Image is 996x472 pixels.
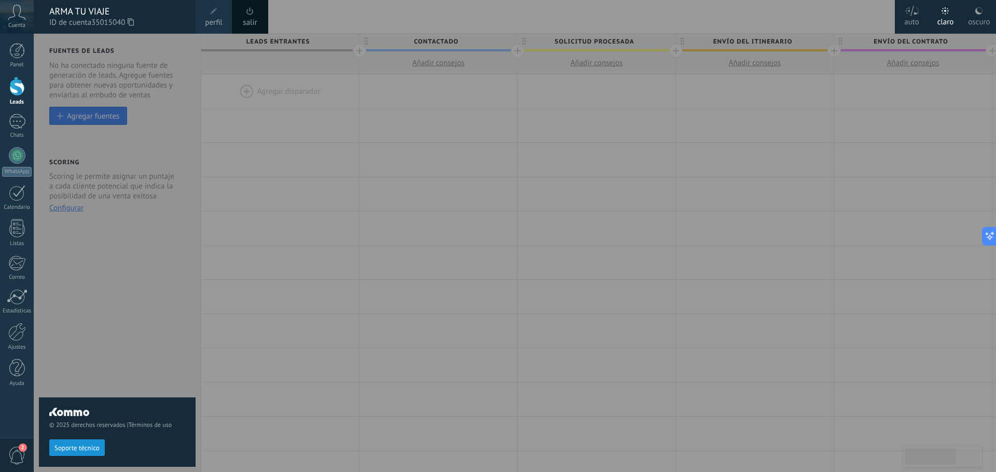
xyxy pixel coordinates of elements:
[8,22,25,29] span: Cuenta
[129,421,172,429] a: Términos de uso
[968,7,990,34] div: oscuro
[2,167,32,177] div: WhatsApp
[2,62,32,68] div: Panel
[49,444,105,451] a: Soporte técnico
[2,380,32,387] div: Ayuda
[91,17,134,28] span: 35015040
[49,17,185,28] span: ID de cuenta
[2,240,32,247] div: Listas
[2,274,32,281] div: Correo
[205,17,222,28] span: perfil
[2,99,32,106] div: Leads
[49,439,105,456] button: Soporte técnico
[904,7,919,34] div: auto
[49,421,185,429] span: © 2025 derechos reservados |
[19,444,27,452] span: 2
[2,132,32,139] div: Chats
[937,7,954,34] div: claro
[2,344,32,351] div: Ajustes
[243,17,257,28] a: salir
[2,204,32,211] div: Calendario
[49,6,185,17] div: ARMA TU VIAJE
[2,308,32,314] div: Estadísticas
[54,445,100,452] span: Soporte técnico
